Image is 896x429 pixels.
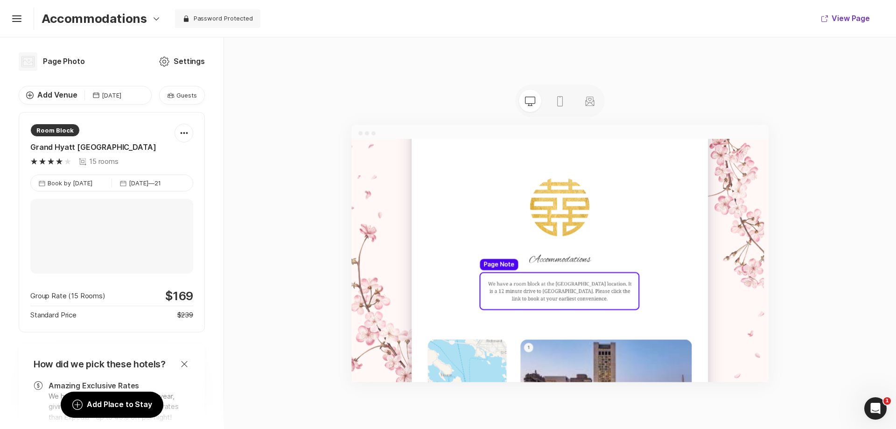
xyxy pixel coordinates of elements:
[883,397,891,405] span: 1
[284,330,287,343] p: 1
[287,184,385,205] p: Accommodations
[280,55,391,166] img: accent_double_happiness.png
[194,14,253,22] p: Password Protected
[165,288,193,303] p: $ 169
[48,179,92,187] p: Book by [DATE]
[34,359,166,370] div: How did we pick these hotels?
[159,86,205,105] button: Guests
[810,7,881,30] button: View Page
[129,179,161,187] p: [DATE] — 21
[147,50,216,73] button: Settings
[30,310,77,321] p: Standard Price
[42,11,147,26] p: Accommodations
[176,91,197,99] p: Guests
[30,291,105,302] p: Group Rate (15 Rooms)
[864,397,887,420] iframe: Intercom live chat
[175,9,260,28] button: Visibility
[525,96,536,107] svg: Preview desktop
[43,56,84,67] p: Page Photo
[19,88,84,103] button: Add Venue
[30,124,80,137] div: Room Block
[584,96,595,107] svg: Preview matching stationery
[30,142,156,153] div: Grand Hyatt [GEOGRAPHIC_DATA]
[177,310,193,321] p: $ 239
[61,392,163,418] button: Add Place to Stay
[102,91,121,99] p: [DATE]
[79,156,119,167] div: 15 rooms
[554,96,566,107] svg: Preview mobile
